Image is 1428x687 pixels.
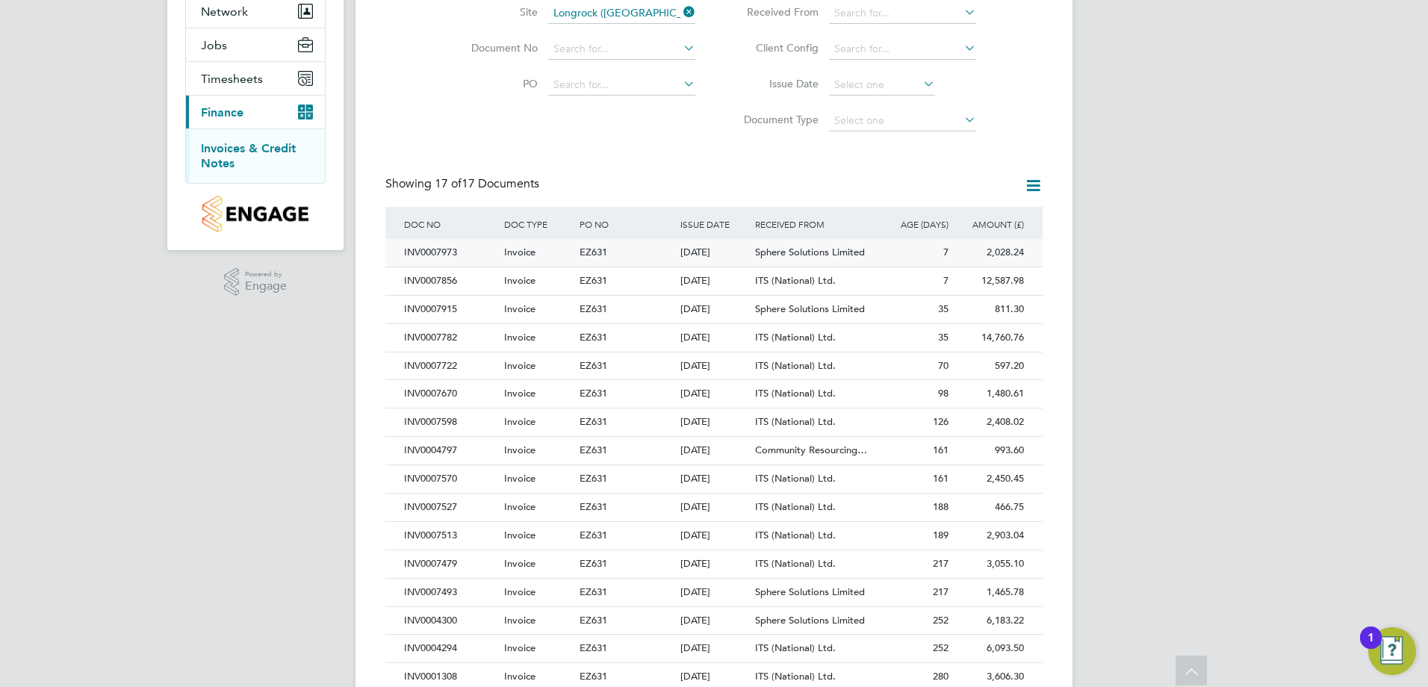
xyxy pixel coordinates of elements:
[677,408,752,436] div: [DATE]
[548,75,695,96] input: Search for...
[677,296,752,323] div: [DATE]
[400,522,500,550] div: INV0007513
[504,415,535,428] span: Invoice
[677,267,752,295] div: [DATE]
[548,3,695,24] input: Search for...
[576,207,676,241] div: PO NO
[733,5,819,19] label: Received From
[952,465,1028,493] div: 2,450.45
[755,302,865,315] span: Sphere Solutions Limited
[385,176,542,192] div: Showing
[755,529,836,541] span: ITS (National) Ltd.
[224,268,288,296] a: Powered byEngage
[580,529,607,541] span: EZ631
[186,96,325,128] button: Finance
[933,641,949,654] span: 252
[952,607,1028,635] div: 6,183.22
[943,274,949,287] span: 7
[938,359,949,372] span: 70
[580,302,607,315] span: EZ631
[829,39,976,60] input: Search for...
[548,39,695,60] input: Search for...
[755,641,836,654] span: ITS (National) Ltd.
[186,62,325,95] button: Timesheets
[755,444,867,456] span: Community Resourcing…
[504,500,535,513] span: Invoice
[933,614,949,627] span: 252
[400,267,500,295] div: INV0007856
[452,77,538,90] label: PO
[201,141,296,170] a: Invoices & Credit Notes
[733,41,819,55] label: Client Config
[755,472,836,485] span: ITS (National) Ltd.
[580,444,607,456] span: EZ631
[201,38,227,52] span: Jobs
[202,196,308,232] img: countryside-properties-logo-retina.png
[580,557,607,570] span: EZ631
[677,635,752,662] div: [DATE]
[751,207,877,241] div: RECEIVED FROM
[580,331,607,343] span: EZ631
[504,529,535,541] span: Invoice
[677,239,752,267] div: [DATE]
[452,5,538,19] label: Site
[504,614,535,627] span: Invoice
[580,670,607,683] span: EZ631
[938,387,949,400] span: 98
[829,3,976,24] input: Search for...
[504,585,535,598] span: Invoice
[755,246,865,258] span: Sphere Solutions Limited
[952,324,1028,352] div: 14,760.76
[952,352,1028,380] div: 597.20
[400,296,500,323] div: INV0007915
[952,550,1028,578] div: 3,055.10
[201,72,263,86] span: Timesheets
[952,579,1028,606] div: 1,465.78
[677,380,752,408] div: [DATE]
[452,41,538,55] label: Document No
[877,207,952,241] div: AGE (DAYS)
[755,500,836,513] span: ITS (National) Ltd.
[580,274,607,287] span: EZ631
[677,579,752,606] div: [DATE]
[186,128,325,183] div: Finance
[400,207,500,241] div: DOC NO
[245,280,287,293] span: Engage
[504,331,535,343] span: Invoice
[580,387,607,400] span: EZ631
[829,75,935,96] input: Select one
[504,387,535,400] span: Invoice
[677,494,752,521] div: [DATE]
[504,302,535,315] span: Invoice
[933,557,949,570] span: 217
[504,670,535,683] span: Invoice
[952,296,1028,323] div: 811.30
[504,444,535,456] span: Invoice
[933,670,949,683] span: 280
[943,246,949,258] span: 7
[400,239,500,267] div: INV0007973
[400,550,500,578] div: INV0007479
[400,494,500,521] div: INV0007527
[755,614,865,627] span: Sphere Solutions Limited
[952,380,1028,408] div: 1,480.61
[829,111,976,131] input: Select one
[952,437,1028,464] div: 993.60
[201,105,243,119] span: Finance
[755,557,836,570] span: ITS (National) Ltd.
[933,472,949,485] span: 161
[580,500,607,513] span: EZ631
[755,359,836,372] span: ITS (National) Ltd.
[677,207,752,241] div: ISSUE DATE
[580,472,607,485] span: EZ631
[504,641,535,654] span: Invoice
[677,352,752,380] div: [DATE]
[733,113,819,126] label: Document Type
[1368,638,1374,657] div: 1
[677,607,752,635] div: [DATE]
[504,274,535,287] span: Invoice
[400,465,500,493] div: INV0007570
[952,494,1028,521] div: 466.75
[755,670,836,683] span: ITS (National) Ltd.
[580,246,607,258] span: EZ631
